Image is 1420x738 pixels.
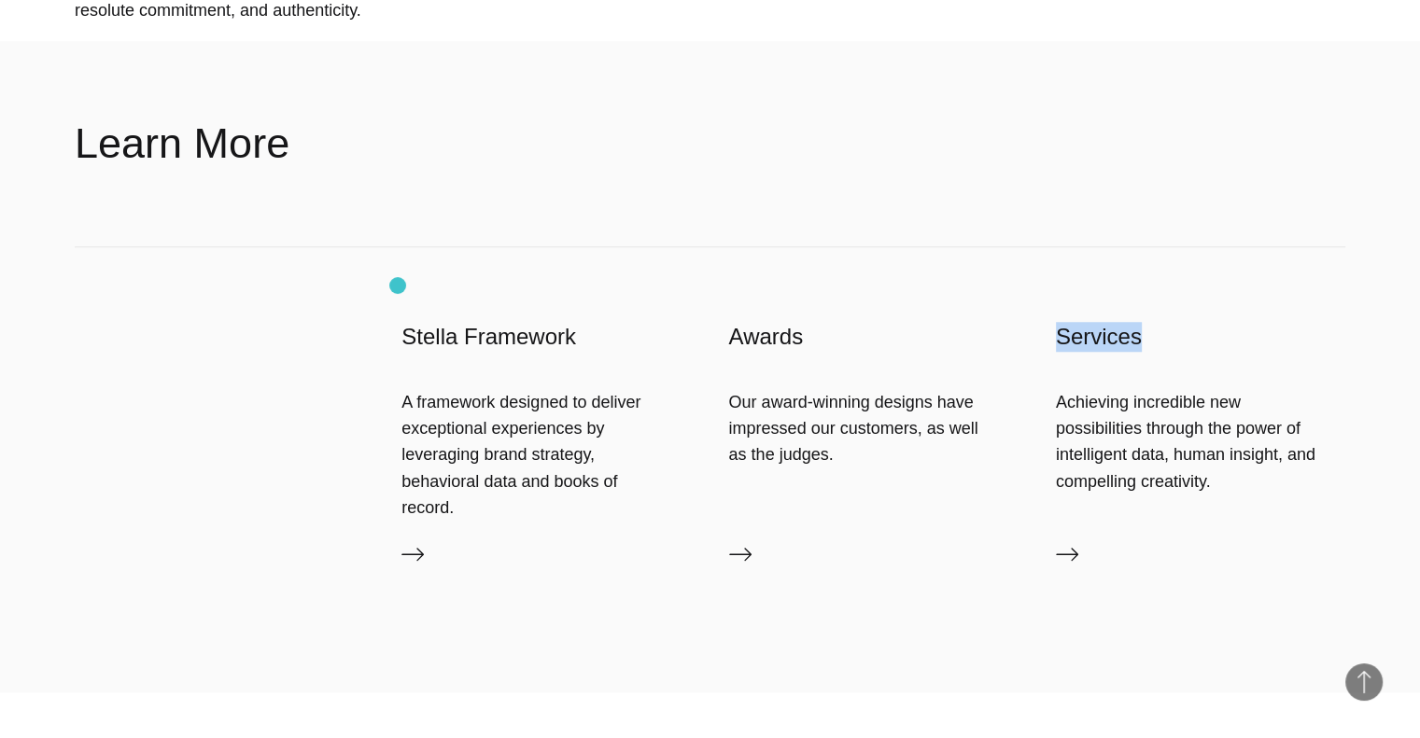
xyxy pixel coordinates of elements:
h3: Services [1056,322,1345,352]
div: Achieving incredible new possibilities through the power of intelligent data, human insight, and ... [1056,389,1345,494]
div: A framework designed to deliver exceptional experiences by leveraging brand strategy, behavioral ... [401,389,691,521]
div: Our award-winning designs have impressed our customers, as well as the judges. [729,389,1019,468]
button: Back to Top [1345,663,1383,701]
h3: Awards [729,322,1019,352]
h2: Learn More [75,116,289,172]
h3: Stella Framework [401,322,691,352]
